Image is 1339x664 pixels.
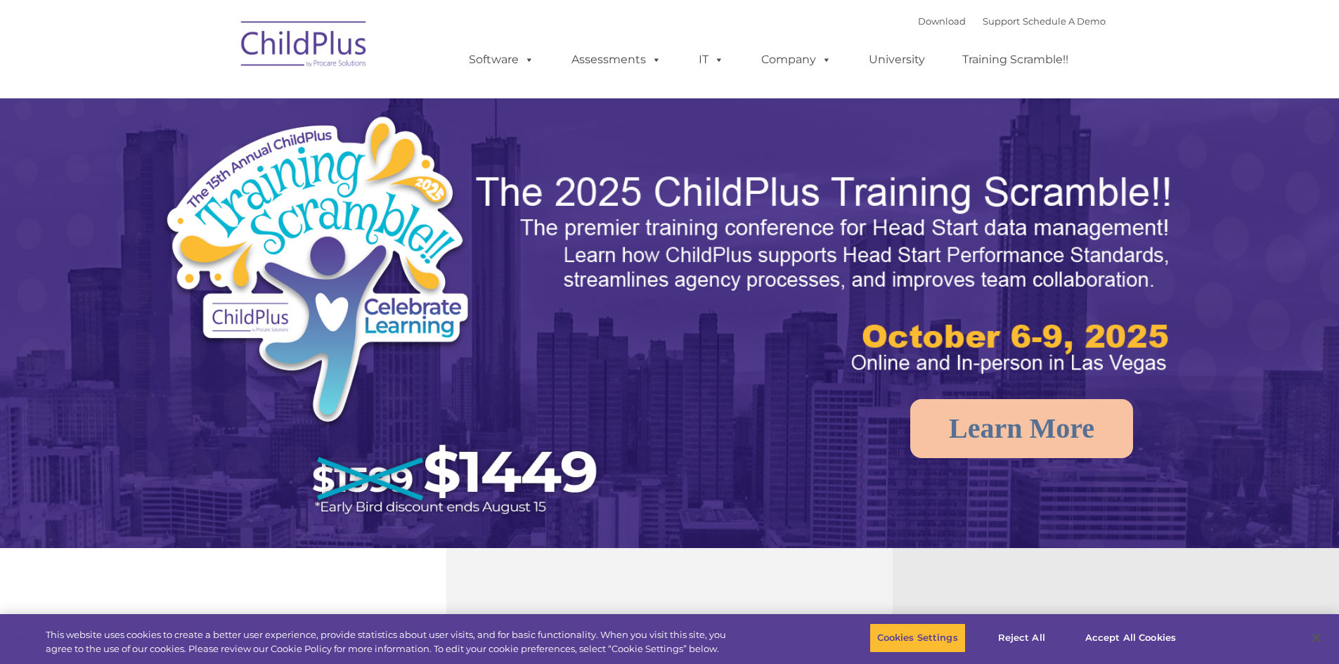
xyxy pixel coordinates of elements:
[910,399,1133,458] a: Learn More
[855,46,939,74] a: University
[557,46,675,74] a: Assessments
[918,15,1106,27] font: |
[685,46,738,74] a: IT
[234,11,375,82] img: ChildPlus by Procare Solutions
[978,623,1066,653] button: Reject All
[948,46,1082,74] a: Training Scramble!!
[195,93,238,103] span: Last name
[1301,623,1332,653] button: Close
[1078,623,1184,653] button: Accept All Cookies
[918,15,966,27] a: Download
[869,623,966,653] button: Cookies Settings
[983,15,1020,27] a: Support
[195,150,255,161] span: Phone number
[46,628,737,656] div: This website uses cookies to create a better user experience, provide statistics about user visit...
[455,46,548,74] a: Software
[747,46,846,74] a: Company
[1023,15,1106,27] a: Schedule A Demo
